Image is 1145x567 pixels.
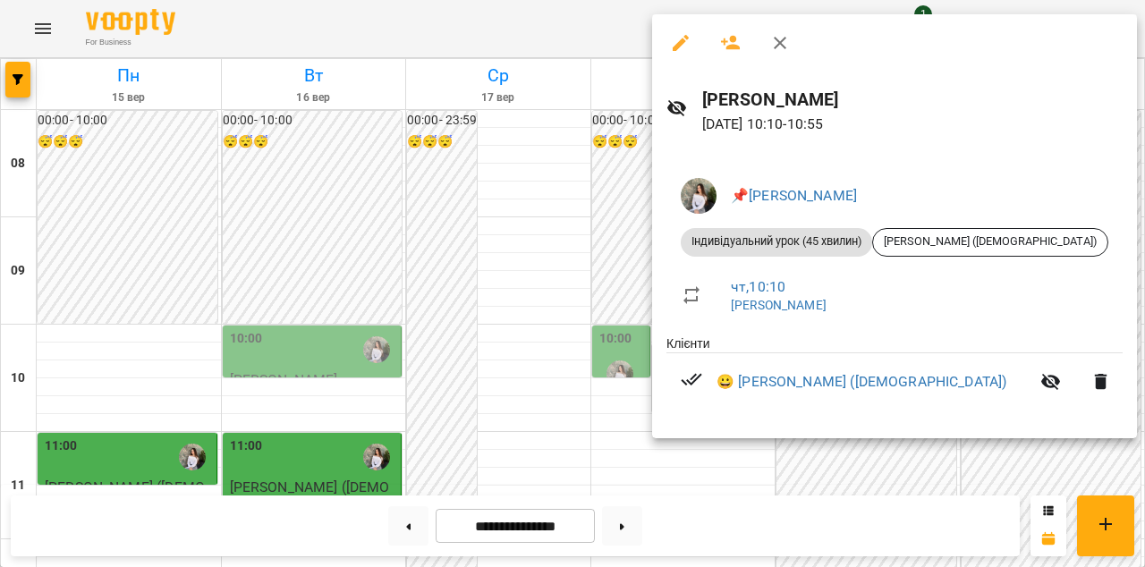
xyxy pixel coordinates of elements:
span: [PERSON_NAME] ([DEMOGRAPHIC_DATA]) [873,233,1107,250]
a: чт , 10:10 [731,278,785,295]
ul: Клієнти [666,334,1123,418]
img: 4785574119de2133ce34c4aa96a95cba.jpeg [681,178,717,214]
div: [PERSON_NAME] ([DEMOGRAPHIC_DATA]) [872,228,1108,257]
a: 📌[PERSON_NAME] [731,187,857,204]
a: 😀 [PERSON_NAME] ([DEMOGRAPHIC_DATA]) [717,371,1006,393]
span: Індивідуальний урок (45 хвилин) [681,233,872,250]
h6: [PERSON_NAME] [702,86,1123,114]
p: [DATE] 10:10 - 10:55 [702,114,1123,135]
a: [PERSON_NAME] [731,298,827,312]
svg: Візит сплачено [681,368,702,390]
